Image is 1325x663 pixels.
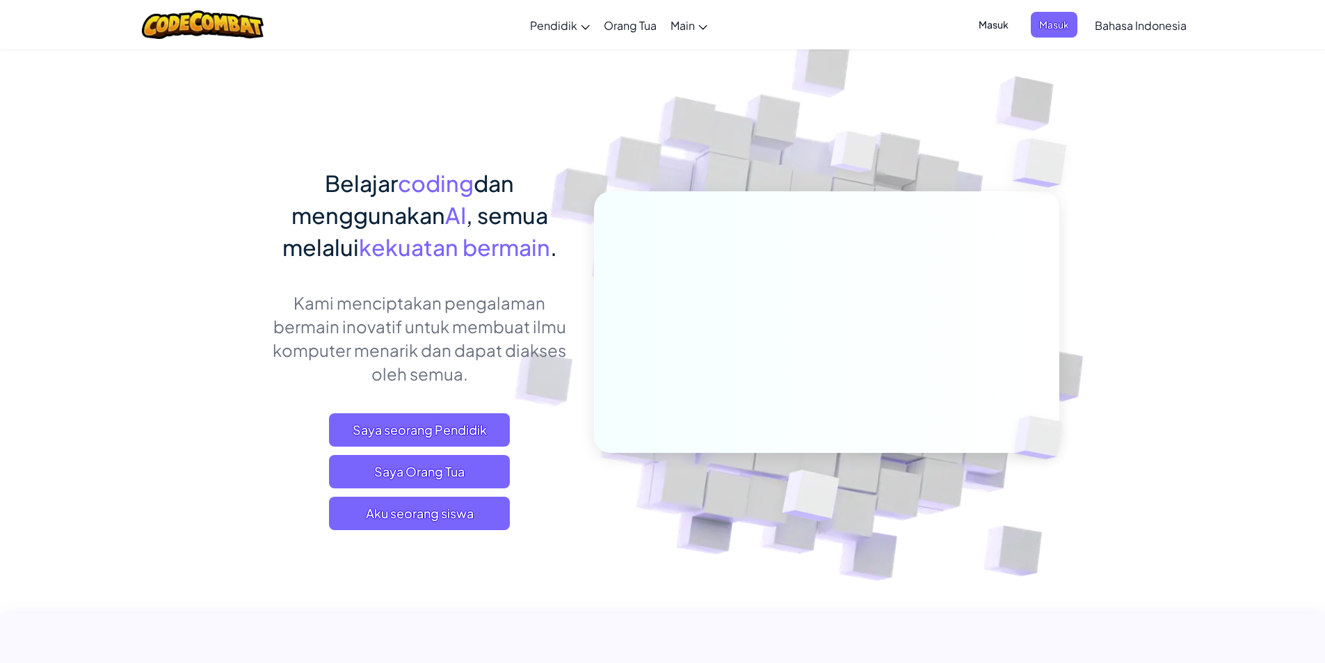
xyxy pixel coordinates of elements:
a: Pendidik [523,6,597,44]
span: kekuatan bermain [359,233,550,261]
span: Main [670,18,695,33]
a: Orang Tua [597,6,664,44]
img: Overlap cubes [804,104,904,207]
span: . [550,233,557,261]
img: Overlap cubes [990,387,1095,488]
span: Bahasa Indonesia [1095,18,1187,33]
img: Overlap cubes [985,104,1105,222]
span: coding [398,169,474,197]
a: Main [664,6,714,44]
a: Saya Orang Tua [329,455,510,488]
button: Aku seorang siswa [329,497,510,530]
button: Masuk [970,12,1017,38]
img: Overlap cubes [748,440,872,556]
span: Pendidik [530,18,577,33]
img: CodeCombat logo [142,10,264,39]
span: AI [445,201,466,229]
a: Saya seorang Pendidik [329,413,510,447]
button: Masuk [1031,12,1077,38]
span: Belajar [325,169,398,197]
p: Kami menciptakan pengalaman bermain inovatif untuk membuat ilmu komputer menarik dan dapat diakse... [266,291,573,385]
a: Bahasa Indonesia [1088,6,1194,44]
